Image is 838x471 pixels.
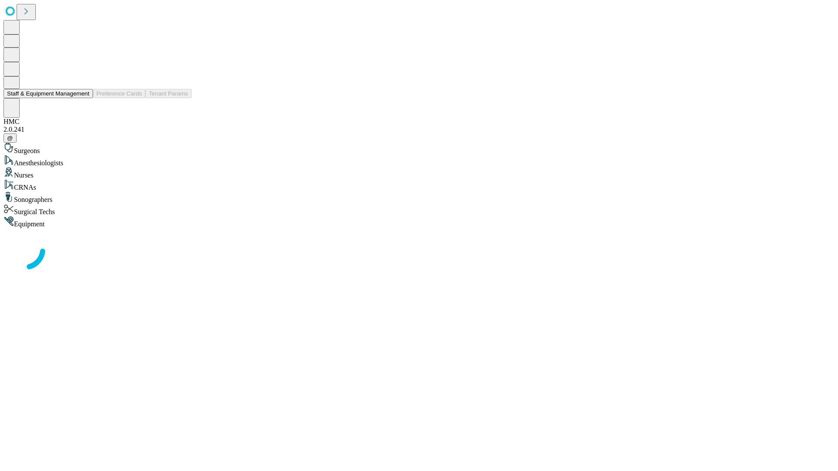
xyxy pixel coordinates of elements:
[3,204,835,216] div: Surgical Techs
[3,167,835,179] div: Nurses
[3,89,93,98] button: Staff & Equipment Management
[3,133,17,143] button: @
[145,89,192,98] button: Tenant Params
[93,89,145,98] button: Preference Cards
[3,143,835,155] div: Surgeons
[3,155,835,167] div: Anesthesiologists
[3,179,835,191] div: CRNAs
[3,191,835,204] div: Sonographers
[3,118,835,126] div: HMC
[7,135,13,141] span: @
[3,126,835,133] div: 2.0.241
[3,216,835,228] div: Equipment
